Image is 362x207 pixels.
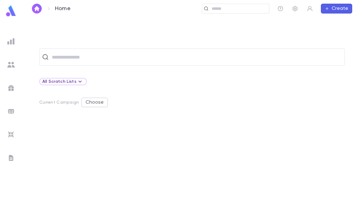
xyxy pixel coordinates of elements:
[7,84,15,92] img: campaigns_grey.99e729a5f7ee94e3726e6486bddda8f1.svg
[55,5,71,12] p: Home
[33,6,40,11] img: home_white.a664292cf8c1dea59945f0da9f25487c.svg
[7,154,15,162] img: letters_grey.7941b92b52307dd3b8a917253454ce1c.svg
[321,4,352,13] button: Create
[7,61,15,68] img: students_grey.60c7aba0da46da39d6d829b817ac14fc.svg
[39,78,87,85] div: All Scratch Lists
[39,100,79,105] p: Current Campaign
[5,5,17,17] img: logo
[81,98,108,107] button: Choose
[7,108,15,115] img: batches_grey.339ca447c9d9533ef1741baa751efc33.svg
[7,38,15,45] img: reports_grey.c525e4749d1bce6a11f5fe2a8de1b229.svg
[42,78,84,85] div: All Scratch Lists
[7,131,15,138] img: imports_grey.530a8a0e642e233f2baf0ef88e8c9fcb.svg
